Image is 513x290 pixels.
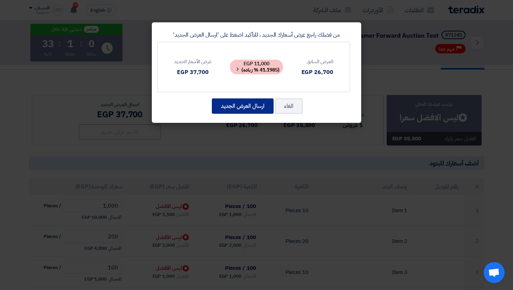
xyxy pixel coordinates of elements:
[174,58,211,65] div: عرض الأسعار الجديد
[302,68,333,76] div: 26,700 EGP
[230,60,283,74] span: EGP 11,000
[484,262,505,283] a: Open chat
[275,98,303,114] button: الغاء
[241,66,280,74] b: (41.1985 % زياده)
[302,58,333,65] div: العرض السابق
[212,98,274,114] button: ارسال العرض الجديد
[174,68,211,76] div: 37,700 EGP
[173,31,340,39] span: من فضلك راجع عرض أسعارك الجديد ، للتأكيد اضغط على 'ارسال العرض الجديد'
